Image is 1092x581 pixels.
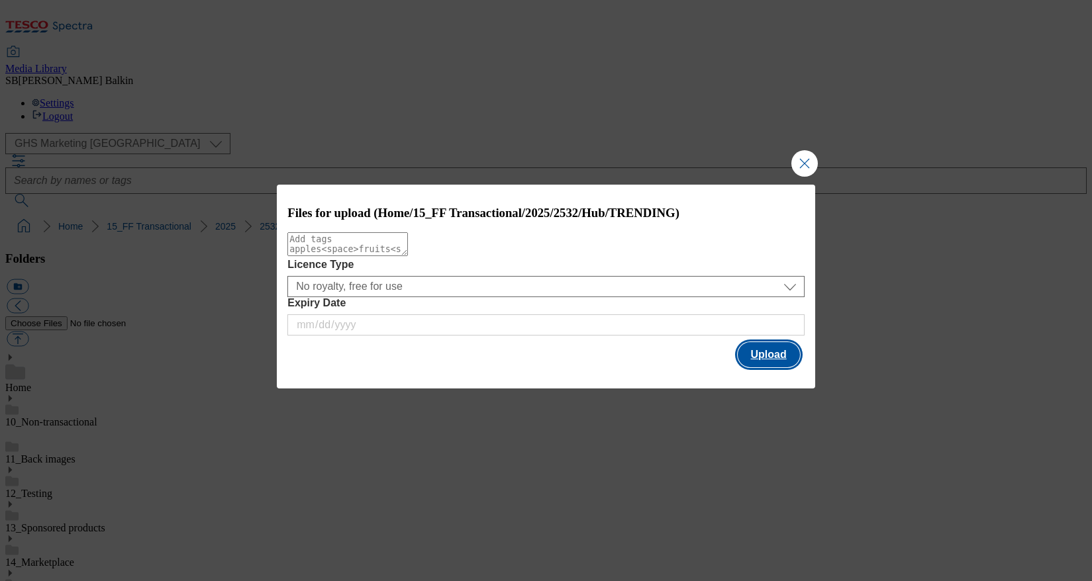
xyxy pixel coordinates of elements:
[287,206,805,220] h3: Files for upload (Home/15_FF Transactional/2025/2532/Hub/TRENDING)
[287,297,805,309] label: Expiry Date
[287,259,805,271] label: Licence Type
[277,185,815,389] div: Modal
[738,342,800,367] button: Upload
[791,150,818,177] button: Close Modal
